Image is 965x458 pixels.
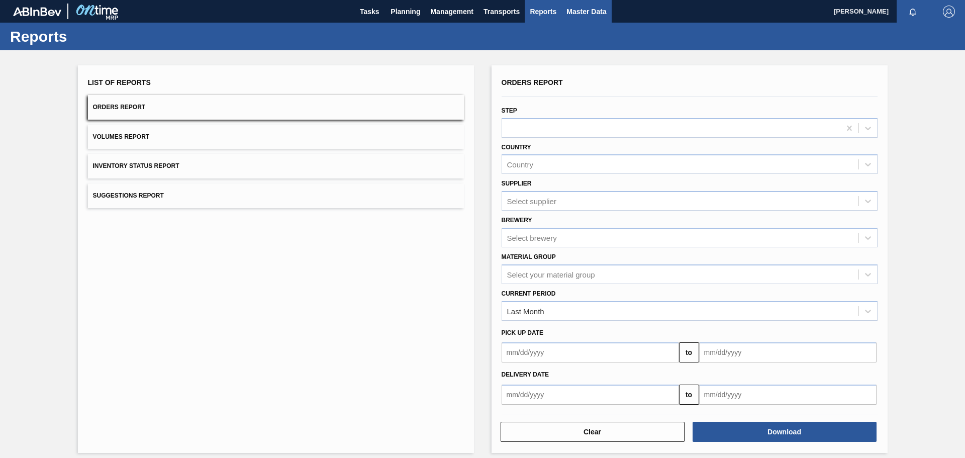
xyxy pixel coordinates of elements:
span: Suggestions Report [93,192,164,199]
div: Select your material group [507,270,595,279]
button: Notifications [897,5,929,19]
span: Orders Report [502,78,563,86]
button: Download [693,422,877,442]
button: to [679,385,699,405]
span: Reports [530,6,556,18]
button: Volumes Report [88,125,464,149]
button: Inventory Status Report [88,154,464,178]
span: Transports [484,6,520,18]
label: Supplier [502,180,532,187]
span: Orders Report [93,104,146,111]
span: Inventory Status Report [93,162,179,169]
label: Material Group [502,253,556,260]
button: to [679,342,699,362]
label: Step [502,107,517,114]
button: Clear [501,422,685,442]
span: Master Data [566,6,606,18]
input: mm/dd/yyyy [502,385,679,405]
div: Country [507,160,534,169]
button: Suggestions Report [88,184,464,208]
div: Last Month [507,307,544,315]
img: Logout [943,6,955,18]
div: Select supplier [507,197,556,206]
label: Brewery [502,217,532,224]
div: Select brewery [507,233,557,242]
input: mm/dd/yyyy [699,342,877,362]
span: Delivery Date [502,371,549,378]
input: mm/dd/yyyy [502,342,679,362]
span: Volumes Report [93,133,150,140]
label: Country [502,144,531,151]
img: TNhmsLtSVTkK8tSr43FrP2fwEKptu5GPRR3wAAAABJRU5ErkJggg== [13,7,61,16]
span: Tasks [358,6,380,18]
span: Pick up Date [502,329,544,336]
span: List of Reports [88,78,151,86]
span: Planning [391,6,420,18]
span: Management [430,6,473,18]
button: Orders Report [88,95,464,120]
h1: Reports [10,31,188,42]
input: mm/dd/yyyy [699,385,877,405]
label: Current Period [502,290,556,297]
